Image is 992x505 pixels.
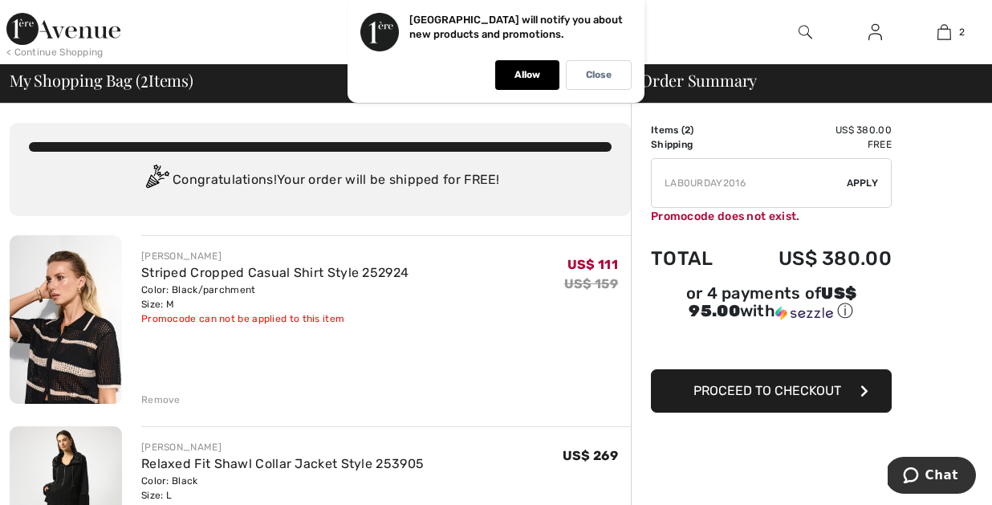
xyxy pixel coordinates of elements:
div: Promocode can not be applied to this item [141,312,409,326]
a: 2 [910,22,978,42]
div: or 4 payments of with [651,286,892,322]
td: Total [651,231,736,286]
div: [PERSON_NAME] [141,249,409,263]
td: Items ( ) [651,123,736,137]
a: Striped Cropped Casual Shirt Style 252924 [141,265,409,280]
img: My Bag [937,22,951,42]
div: Congratulations! Your order will be shipped for FREE! [29,165,612,197]
div: Remove [141,393,181,407]
span: My Shopping Bag ( Items) [10,72,193,88]
span: US$ 111 [567,257,618,272]
div: < Continue Shopping [6,45,104,59]
span: 2 [959,25,965,39]
img: 1ère Avenue [6,13,120,45]
img: Congratulation2.svg [140,165,173,197]
a: Sign In [856,22,895,43]
s: US$ 159 [564,276,618,291]
p: [GEOGRAPHIC_DATA] will notify you about new products and promotions. [409,14,623,40]
span: Apply [847,176,879,190]
span: Proceed to Checkout [693,383,841,398]
div: Color: Black Size: L [141,474,424,503]
img: search the website [799,22,812,42]
td: Free [736,137,892,152]
span: US$ 269 [563,448,618,463]
iframe: PayPal-paypal [651,328,892,364]
td: Shipping [651,137,736,152]
span: 2 [685,124,690,136]
span: 2 [140,68,148,89]
a: Relaxed Fit Shawl Collar Jacket Style 253905 [141,456,424,471]
span: US$ 95.00 [689,283,856,320]
iframe: Opens a widget where you can chat to one of our agents [888,457,976,497]
div: or 4 payments ofUS$ 95.00withSezzle Click to learn more about Sezzle [651,286,892,328]
div: [PERSON_NAME] [141,440,424,454]
td: US$ 380.00 [736,123,892,137]
input: Promo code [652,159,847,207]
td: US$ 380.00 [736,231,892,286]
img: Sezzle [775,306,833,320]
img: Striped Cropped Casual Shirt Style 252924 [10,235,122,404]
div: Order Summary [621,72,982,88]
div: Promocode does not exist. [651,208,892,225]
img: My Info [868,22,882,42]
button: Proceed to Checkout [651,369,892,413]
p: Close [586,69,612,81]
p: Allow [514,69,540,81]
div: Color: Black/parchment Size: M [141,283,409,312]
